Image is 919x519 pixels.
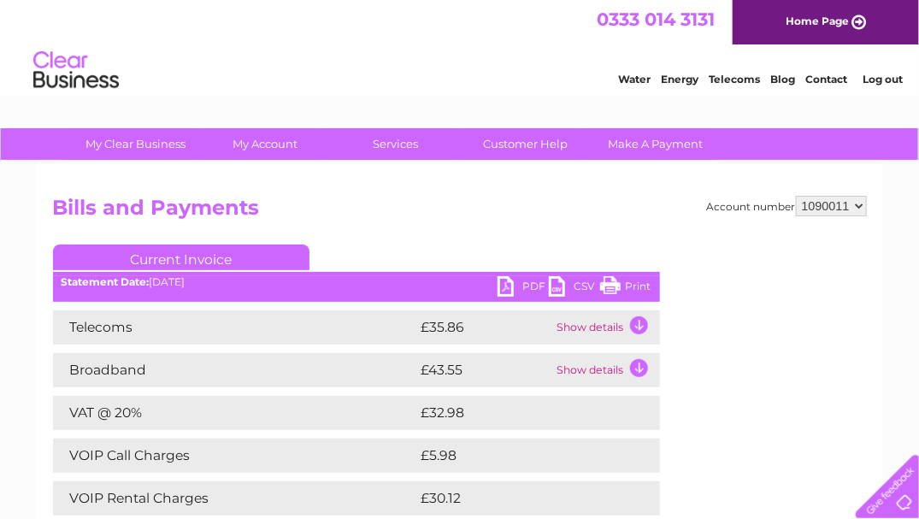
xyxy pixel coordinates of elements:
[53,196,867,228] h2: Bills and Payments
[417,396,626,430] td: £32.98
[53,276,660,288] div: [DATE]
[417,353,553,387] td: £43.55
[195,128,336,160] a: My Account
[600,276,651,301] a: Print
[863,73,904,86] a: Log out
[709,73,760,86] a: Telecoms
[325,128,466,160] a: Services
[56,9,864,83] div: Clear Business is a trading name of Verastar Limited (registered in [GEOGRAPHIC_DATA] No. 3667643...
[53,245,309,270] a: Current Invoice
[553,310,660,345] td: Show details
[618,73,651,86] a: Water
[32,44,120,97] img: logo.png
[53,353,417,387] td: Broadband
[455,128,596,160] a: Customer Help
[417,481,624,516] td: £30.12
[597,9,715,30] a: 0333 014 3131
[53,310,417,345] td: Telecoms
[53,439,417,473] td: VOIP Call Charges
[805,73,847,86] a: Contact
[585,128,726,160] a: Make A Payment
[65,128,206,160] a: My Clear Business
[770,73,795,86] a: Blog
[53,396,417,430] td: VAT @ 20%
[661,73,698,86] a: Energy
[417,439,621,473] td: £5.98
[553,353,660,387] td: Show details
[417,310,553,345] td: £35.86
[549,276,600,301] a: CSV
[707,196,867,216] div: Account number
[53,481,417,516] td: VOIP Rental Charges
[498,276,549,301] a: PDF
[62,275,150,288] b: Statement Date:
